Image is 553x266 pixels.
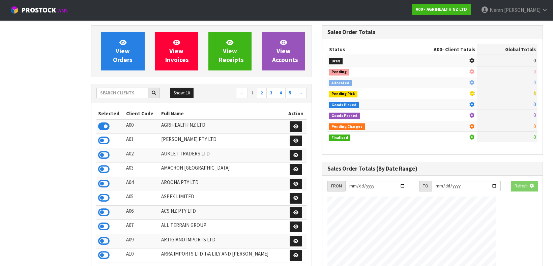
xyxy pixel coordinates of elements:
span: View Invoices [165,38,189,64]
th: Client Code [124,108,159,119]
span: 0 [533,123,536,129]
a: ← [236,88,248,98]
th: Global Totals [477,44,537,55]
span: ProStock [22,6,56,14]
a: 5 [285,88,295,98]
th: - Client Totals [397,44,477,55]
button: Refresh [511,181,538,191]
span: 0 [533,57,536,64]
td: A07 [124,220,159,234]
div: TO [419,181,432,191]
th: Status [327,44,397,55]
span: A00 [434,46,442,53]
td: A00 [124,119,159,134]
span: 0 [533,90,536,96]
td: ALL TERRAIN GROUP [159,220,286,234]
img: cube-alt.png [10,6,19,14]
td: ARRA IMPORTS LTD T/A LILY AND [PERSON_NAME] [159,248,286,263]
td: ARTIGIANO IMPORTS LTD [159,234,286,248]
a: ViewOrders [101,32,145,70]
a: 1 [248,88,257,98]
a: 2 [257,88,267,98]
a: ViewReceipts [208,32,252,70]
span: Draft [329,58,343,65]
td: A10 [124,248,159,263]
a: 4 [276,88,286,98]
td: A01 [124,134,159,148]
td: A06 [124,205,159,220]
td: AGRIHEALTH NZ LTD [159,119,286,134]
input: Search clients [96,88,148,98]
th: Full Name [159,108,286,119]
td: [PERSON_NAME] PTY LTD [159,134,286,148]
h3: Sales Order Totals [327,29,537,35]
span: 0 [533,68,536,75]
h3: Sales Order Totals (By Date Range) [327,166,537,172]
span: Allocated [329,80,352,87]
td: A05 [124,191,159,206]
span: Pending Charges [329,123,365,130]
span: View Receipts [219,38,244,64]
nav: Page navigation [206,88,307,99]
td: ACS NZ PTY LTD [159,205,286,220]
span: Goods Packed [329,113,360,119]
span: Pending [329,69,349,76]
button: Show: 10 [170,88,194,98]
a: ViewAccounts [262,32,305,70]
td: AUKLET TRADERS LTD [159,148,286,162]
td: AMACRON [GEOGRAPHIC_DATA] [159,162,286,177]
span: Finalised [329,135,350,141]
a: 3 [266,88,276,98]
span: View Orders [113,38,133,64]
td: A04 [124,177,159,191]
span: 0 [533,79,536,86]
th: Action [285,108,307,119]
strong: A00 - AGRIHEALTH NZ LTD [416,6,467,12]
span: View Accounts [272,38,298,64]
td: AROONA PTY LTD [159,177,286,191]
span: [PERSON_NAME] [504,7,541,13]
a: ViewInvoices [155,32,198,70]
a: → [295,88,307,98]
td: ASPEX LIMITED [159,191,286,206]
td: A09 [124,234,159,248]
td: A02 [124,148,159,162]
small: WMS [57,7,68,14]
div: FROM [327,181,345,191]
a: A00 - AGRIHEALTH NZ LTD [412,4,471,15]
span: Pending Pick [329,91,357,97]
th: Selected [96,108,124,119]
td: A03 [124,162,159,177]
span: 0 [533,101,536,108]
span: 0 [533,112,536,118]
span: Kieran [490,7,503,13]
span: Goods Picked [329,102,359,109]
span: 0 [533,134,536,140]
